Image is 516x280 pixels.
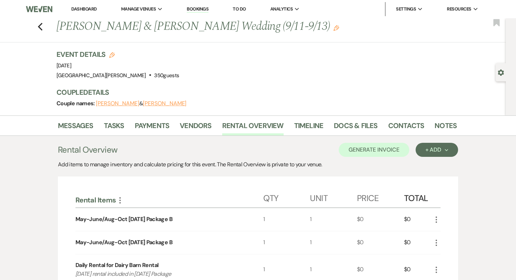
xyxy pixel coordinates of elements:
[71,6,97,12] a: Dashboard
[294,120,324,135] a: Timeline
[96,101,139,106] button: [PERSON_NAME]
[404,231,432,254] div: $0
[104,120,124,135] a: Tasks
[357,208,404,231] div: $0
[310,186,357,207] div: Unit
[435,120,457,135] a: Notes
[58,144,117,156] h3: Rental Overview
[57,18,371,35] h1: [PERSON_NAME] & [PERSON_NAME] Wedding (9/11-9/13)
[416,143,458,157] button: + Add
[154,72,179,79] span: 350 guests
[310,208,357,231] div: 1
[396,6,416,13] span: Settings
[57,100,96,107] span: Couple names:
[57,62,71,69] span: [DATE]
[222,120,284,135] a: Rental Overview
[75,238,172,247] div: May-June/Aug-Oct [DATE] Package B
[339,143,409,157] button: Generate Invoice
[498,69,504,75] button: Open lead details
[333,25,339,31] button: Edit
[58,160,458,169] div: Add items to manage inventory and calculate pricing for this event. The Rental Overview is privat...
[357,231,404,254] div: $0
[75,261,158,269] div: Daily Rental for Dairy Barn Rental
[404,208,432,231] div: $0
[180,120,211,135] a: Vendors
[96,100,186,107] span: &
[334,120,377,135] a: Docs & Files
[270,6,293,13] span: Analytics
[121,6,156,13] span: Manage Venues
[187,6,209,13] a: Bookings
[388,120,424,135] a: Contacts
[57,49,179,59] h3: Event Details
[233,6,246,12] a: To Do
[57,72,146,79] span: [GEOGRAPHIC_DATA][PERSON_NAME]
[75,269,244,279] p: [DATE] rental included in [DATE] Package
[58,120,93,135] a: Messages
[143,101,186,106] button: [PERSON_NAME]
[357,186,404,207] div: Price
[263,186,310,207] div: Qty
[404,186,432,207] div: Total
[263,208,310,231] div: 1
[447,6,471,13] span: Resources
[75,195,263,205] div: Rental Items
[57,87,450,97] h3: Couple Details
[135,120,170,135] a: Payments
[26,2,52,16] img: Weven Logo
[310,231,357,254] div: 1
[425,147,448,153] div: + Add
[75,215,172,224] div: May-June/Aug-Oct [DATE] Package B
[263,231,310,254] div: 1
